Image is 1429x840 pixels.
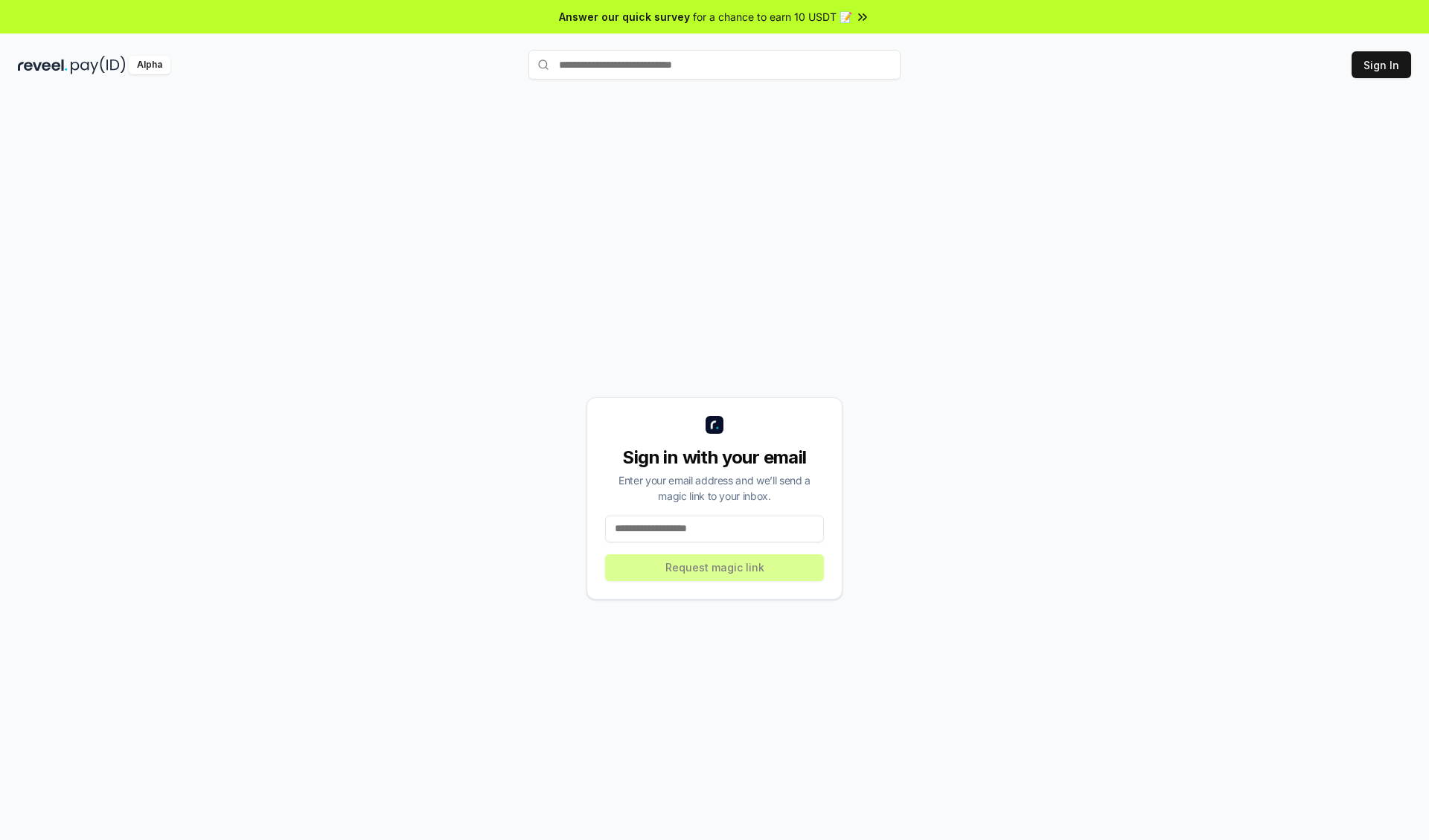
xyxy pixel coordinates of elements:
img: logo_small [706,416,723,434]
img: reveel_dark [18,56,68,74]
img: pay_id [71,56,126,74]
button: Sign In [1352,51,1411,78]
div: Alpha [129,56,170,74]
div: Sign in with your email [605,446,824,469]
span: for a chance to earn 10 USDT 📝 [693,9,852,25]
span: Answer our quick survey [559,9,690,25]
div: Enter your email address and we’ll send a magic link to your inbox. [605,472,824,504]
